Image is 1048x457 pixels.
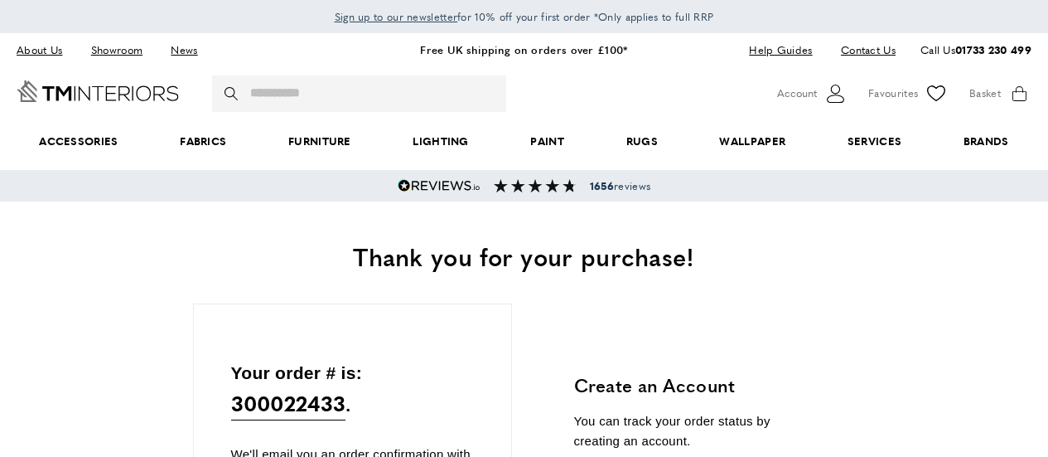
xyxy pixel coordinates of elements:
a: Furniture [258,116,382,167]
a: Lighting [382,116,500,167]
a: Paint [500,116,595,167]
a: Showroom [79,39,155,61]
a: News [158,39,210,61]
a: About Us [17,39,75,61]
a: Favourites [868,81,949,106]
img: Reviews.io 5 stars [398,179,481,192]
span: Accessories [8,116,149,167]
p: Call Us [920,41,1031,59]
p: Your order # is: . [231,359,474,421]
a: 01733 230 499 [955,41,1031,57]
span: 300022433 [231,387,346,421]
span: reviews [590,179,650,192]
a: Go to Home page [17,80,179,102]
button: Search [225,75,241,112]
span: Favourites [868,85,918,102]
span: Sign up to our newsletter [335,9,458,24]
a: Contact Us [828,39,896,61]
span: Account [777,85,817,102]
img: Reviews section [494,179,577,192]
a: Fabrics [149,116,258,167]
a: Free UK shipping on orders over £100* [420,41,627,57]
strong: 1656 [590,178,614,193]
a: Sign up to our newsletter [335,8,458,25]
span: for 10% off your first order *Only applies to full RRP [335,9,714,24]
a: Wallpaper [688,116,816,167]
h3: Create an Account [574,372,819,398]
a: Brands [933,116,1040,167]
a: Help Guides [736,39,824,61]
a: Services [817,116,933,167]
span: Thank you for your purchase! [353,238,694,274]
p: You can track your order status by creating an account. [574,411,819,451]
a: Rugs [595,116,688,167]
button: Customer Account [777,81,848,106]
